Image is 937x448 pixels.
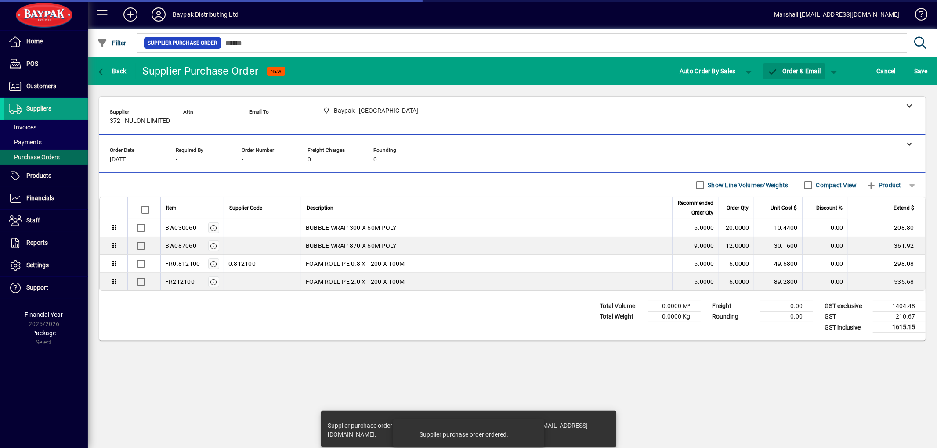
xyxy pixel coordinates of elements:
span: Products [26,172,51,179]
button: Filter [95,35,129,51]
a: Knowledge Base [908,2,926,30]
button: Order & Email [763,63,825,79]
td: 0.0000 M³ [648,301,701,312]
a: Reports [4,232,88,254]
td: 0.00 [760,312,813,322]
td: 0.00 [802,273,848,290]
div: Marshall [EMAIL_ADDRESS][DOMAIN_NAME] [774,7,900,22]
span: 372 - NULON LIMITED [110,118,170,125]
span: FOAM ROLL PE 0.8 X 1200 X 100M [306,259,405,268]
span: - [249,118,251,125]
td: 0.00 [802,219,848,237]
td: 5.0000 [672,255,719,273]
button: Save [912,63,930,79]
span: Supplier Purchase Order [148,39,217,47]
td: 6.0000 [672,219,719,237]
span: BUBBLE WRAP 300 X 60M POLY [306,223,397,232]
span: - [176,156,177,163]
td: 0.00 [760,301,813,312]
span: Payments [9,139,42,146]
a: Support [4,277,88,299]
td: 6.0000 [719,255,754,273]
td: 0.812100 [224,255,301,273]
span: Filter [97,39,127,47]
label: Show Line Volumes/Weights [706,181,789,190]
button: Cancel [875,63,898,79]
td: 49.6800 [754,255,802,273]
span: Financials [26,194,54,201]
span: Package [32,330,56,337]
a: Financials [4,187,88,209]
span: Settings [26,262,49,269]
span: 0 [373,156,377,163]
a: Purchase Orders [4,150,88,165]
button: Auto Order By Sales [675,63,740,79]
td: 361.92 [848,237,925,255]
span: Item [166,203,177,213]
div: FR0.812100 [165,259,200,268]
span: Discount % [816,203,843,213]
td: 0.0000 Kg [648,312,701,322]
label: Compact View [814,181,857,190]
span: Financial Year [25,311,63,318]
td: 1404.48 [873,301,926,312]
span: Staff [26,217,40,224]
span: POS [26,60,38,67]
div: FR212100 [165,277,195,286]
span: Customers [26,82,56,90]
td: 6.0000 [719,273,754,290]
div: Supplier purchase order #129986 posted. Supplier purchase order emailed to [EMAIL_ADDRESS][DOMAIN... [328,421,601,439]
span: Reports [26,239,48,246]
span: Order Qty [727,203,749,213]
td: 535.68 [848,273,925,290]
span: Order & Email [767,68,821,75]
a: Payments [4,135,88,150]
td: 0.00 [802,237,848,255]
td: 12.0000 [719,237,754,255]
span: Suppliers [26,105,51,112]
button: Product [861,177,906,193]
span: Home [26,38,43,45]
span: - [242,156,243,163]
span: Purchase Orders [9,154,60,161]
span: Recommended Order Qty [678,198,713,218]
span: ave [914,64,928,78]
span: Extend $ [894,203,914,213]
span: NEW [271,68,282,74]
td: GST exclusive [820,301,873,312]
span: Invoices [9,124,36,131]
td: Freight [708,301,760,312]
span: 0 [308,156,311,163]
td: GST inclusive [820,322,873,333]
td: 10.4400 [754,219,802,237]
div: Supplier Purchase Order [143,64,259,78]
td: 1615.15 [873,322,926,333]
app-page-header-button: Back [88,63,136,79]
td: Rounding [708,312,760,322]
span: - [183,118,185,125]
div: Supplier purchase order ordered. [420,430,509,439]
a: Customers [4,75,88,97]
span: [DATE] [110,156,128,163]
td: 89.2800 [754,273,802,290]
span: S [914,68,918,75]
td: 20.0000 [719,219,754,237]
td: 298.08 [848,255,925,273]
span: Support [26,284,48,291]
td: 208.80 [848,219,925,237]
span: BUBBLE WRAP 870 X 60M POLY [306,241,397,250]
div: BW087060 [165,241,196,250]
a: Invoices [4,120,88,135]
div: BW030060 [165,223,196,232]
div: Baypak Distributing Ltd [173,7,239,22]
a: Staff [4,210,88,232]
span: Product [866,178,901,192]
td: 9.0000 [672,237,719,255]
a: Products [4,165,88,187]
button: Back [95,63,129,79]
span: Description [307,203,333,213]
button: Add [116,7,145,22]
td: 0.00 [802,255,848,273]
button: Profile [145,7,173,22]
span: Back [97,68,127,75]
